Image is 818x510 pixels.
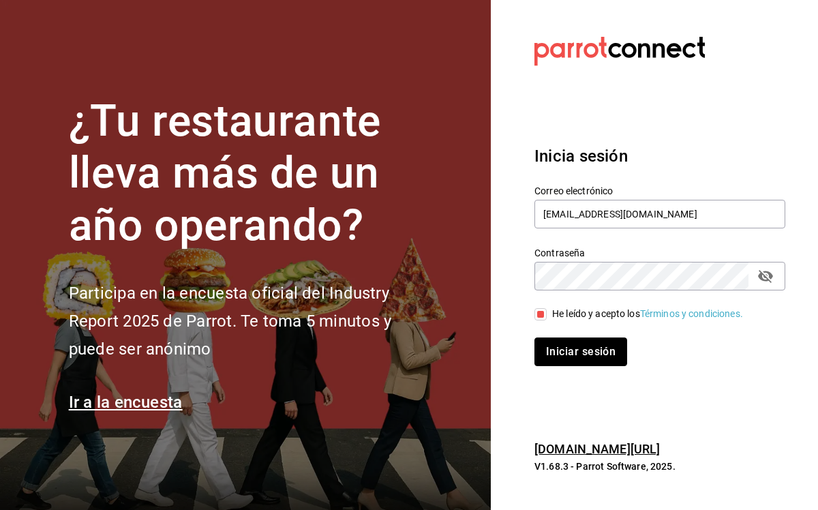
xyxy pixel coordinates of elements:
[534,200,785,228] input: Ingresa tu correo electrónico
[754,265,777,288] button: passwordField
[534,442,660,456] a: [DOMAIN_NAME][URL]
[534,460,785,473] p: V1.68.3 - Parrot Software, 2025.
[69,393,183,412] a: Ir a la encuesta
[69,95,437,252] h1: ¿Tu restaurante lleva más de un año operando?
[552,307,743,321] div: He leído y acepto los
[640,308,743,319] a: Términos y condiciones.
[534,337,627,366] button: Iniciar sesión
[69,280,437,363] h2: Participa en la encuesta oficial del Industry Report 2025 de Parrot. Te toma 5 minutos y puede se...
[534,185,785,195] label: Correo electrónico
[534,144,785,168] h3: Inicia sesión
[534,247,785,257] label: Contraseña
